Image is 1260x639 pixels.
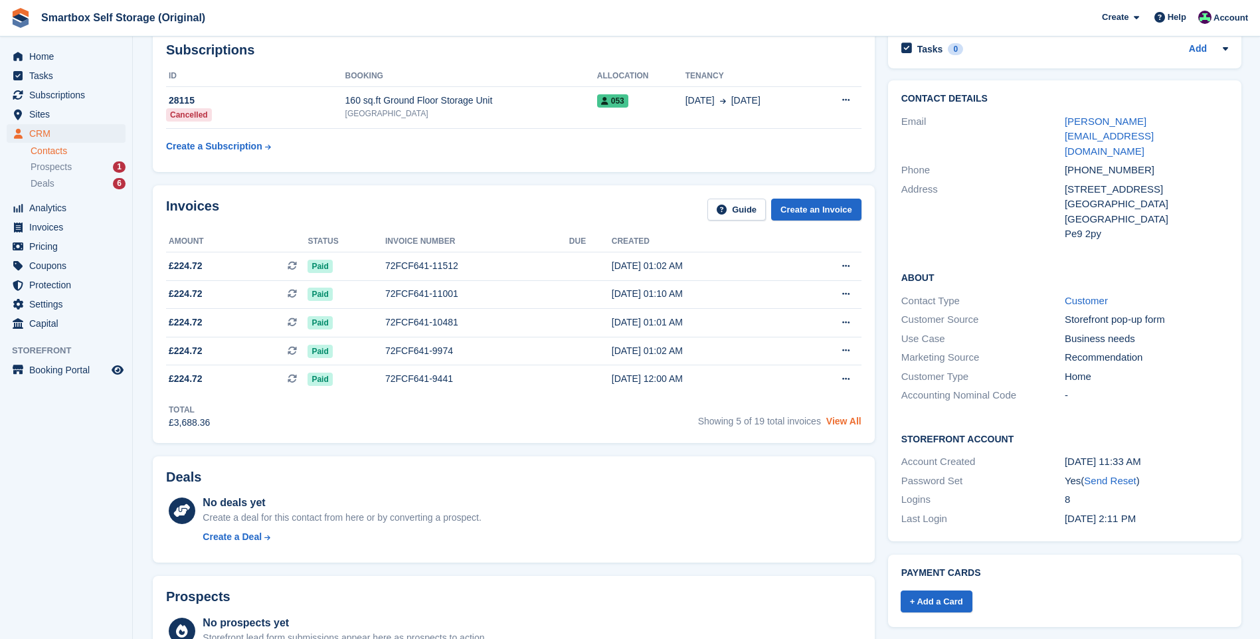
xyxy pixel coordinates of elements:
div: No prospects yet [203,615,487,631]
div: Create a Subscription [166,139,262,153]
div: Accounting Nominal Code [901,388,1065,403]
div: £3,688.36 [169,416,210,430]
span: Pricing [29,237,109,256]
div: Total [169,404,210,416]
span: Deals [31,177,54,190]
div: [DATE] 11:33 AM [1065,454,1228,470]
div: Create a deal for this contact from here or by converting a prospect. [203,511,481,525]
img: stora-icon-8386f47178a22dfd0bd8f6a31ec36ba5ce8667c1dd55bd0f319d3a0aa187defe.svg [11,8,31,28]
a: Create an Invoice [771,199,861,221]
a: [PERSON_NAME][EMAIL_ADDRESS][DOMAIN_NAME] [1065,116,1154,157]
span: Create [1102,11,1128,24]
a: menu [7,361,126,379]
div: 72FCF641-11001 [385,287,569,301]
div: [STREET_ADDRESS] [1065,182,1228,197]
span: Invoices [29,218,109,236]
a: menu [7,66,126,85]
a: Contacts [31,145,126,157]
span: Showing 5 of 19 total invoices [698,416,821,426]
span: ( ) [1081,475,1139,486]
div: Business needs [1065,331,1228,347]
div: 72FCF641-11512 [385,259,569,273]
h2: Storefront Account [901,432,1228,445]
a: menu [7,295,126,314]
a: Send Reset [1084,475,1136,486]
a: Customer [1065,295,1108,306]
a: menu [7,86,126,104]
a: Smartbox Self Storage (Original) [36,7,211,29]
span: £224.72 [169,316,203,329]
div: Customer Source [901,312,1065,327]
span: Home [29,47,109,66]
a: View All [826,416,861,426]
span: Help [1168,11,1186,24]
span: £224.72 [169,259,203,273]
span: Paid [308,345,332,358]
div: [GEOGRAPHIC_DATA] [1065,197,1228,212]
h2: Payment cards [901,568,1228,579]
div: Home [1065,369,1228,385]
a: Create a Deal [203,530,481,544]
div: Email [901,114,1065,159]
div: 1 [113,161,126,173]
div: 160 sq.ft Ground Floor Storage Unit [345,94,597,108]
th: Allocation [597,66,685,87]
div: Yes [1065,474,1228,489]
div: Contact Type [901,294,1065,309]
div: Address [901,182,1065,242]
a: menu [7,199,126,217]
img: Alex Selenitsas [1198,11,1212,24]
div: Recommendation [1065,350,1228,365]
span: £224.72 [169,344,203,358]
a: Deals 6 [31,177,126,191]
a: menu [7,314,126,333]
div: [DATE] 01:01 AM [612,316,791,329]
a: menu [7,218,126,236]
a: Guide [707,199,766,221]
div: Customer Type [901,369,1065,385]
span: Sites [29,105,109,124]
a: + Add a Card [901,591,972,612]
th: Status [308,231,385,252]
span: Settings [29,295,109,314]
a: Add [1189,42,1207,57]
span: Prospects [31,161,72,173]
span: £224.72 [169,372,203,386]
div: Logins [901,492,1065,507]
div: Create a Deal [203,530,262,544]
div: [DATE] 12:00 AM [612,372,791,386]
div: Last Login [901,511,1065,527]
span: Capital [29,314,109,333]
span: Protection [29,276,109,294]
h2: Prospects [166,589,230,604]
div: 72FCF641-10481 [385,316,569,329]
span: £224.72 [169,287,203,301]
div: Storefront pop-up form [1065,312,1228,327]
div: 8 [1065,492,1228,507]
a: menu [7,256,126,275]
span: Paid [308,288,332,301]
a: menu [7,237,126,256]
h2: Invoices [166,199,219,221]
div: [DATE] 01:10 AM [612,287,791,301]
div: 72FCF641-9974 [385,344,569,358]
div: [DATE] 01:02 AM [612,259,791,273]
h2: Deals [166,470,201,485]
span: Subscriptions [29,86,109,104]
span: Booking Portal [29,361,109,379]
th: ID [166,66,345,87]
div: 0 [948,43,963,55]
a: menu [7,105,126,124]
div: 6 [113,178,126,189]
th: Tenancy [685,66,814,87]
span: Account [1214,11,1248,25]
span: Paid [308,316,332,329]
div: 72FCF641-9441 [385,372,569,386]
div: [GEOGRAPHIC_DATA] [1065,212,1228,227]
span: [DATE] [731,94,761,108]
span: Storefront [12,344,132,357]
h2: Contact Details [901,94,1228,104]
span: 053 [597,94,628,108]
div: [PHONE_NUMBER] [1065,163,1228,178]
a: Create a Subscription [166,134,271,159]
